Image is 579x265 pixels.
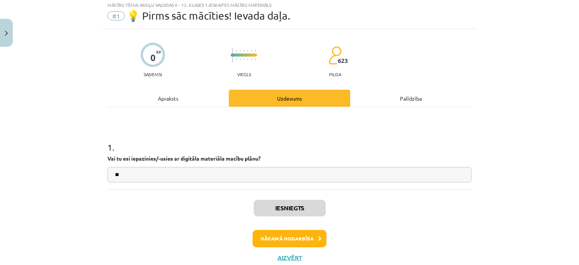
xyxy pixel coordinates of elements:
[275,254,304,262] button: Aizvērt
[5,31,8,36] img: icon-close-lesson-0947bae3869378f0d4975bcd49f059093ad1ed9edebbc8119c70593378902aed.svg
[107,90,229,107] div: Apraksts
[127,9,290,22] span: 💡 Pirms sāc mācīties! Ievada daļa.
[236,50,237,52] img: icon-short-line-57e1e144782c952c97e751825c79c345078a6d821885a25fce030b3d8c18986b.svg
[240,50,240,52] img: icon-short-line-57e1e144782c952c97e751825c79c345078a6d821885a25fce030b3d8c18986b.svg
[254,200,326,216] button: Iesniegts
[251,58,252,60] img: icon-short-line-57e1e144782c952c97e751825c79c345078a6d821885a25fce030b3d8c18986b.svg
[150,52,156,63] div: 0
[328,46,342,65] img: students-c634bb4e5e11cddfef0936a35e636f08e4e9abd3cc4e673bd6f9a4125e45ecb1.svg
[329,72,341,77] p: pilda
[141,72,165,77] p: Saņemsi
[247,50,248,52] img: icon-short-line-57e1e144782c952c97e751825c79c345078a6d821885a25fce030b3d8c18986b.svg
[236,58,237,60] img: icon-short-line-57e1e144782c952c97e751825c79c345078a6d821885a25fce030b3d8c18986b.svg
[240,58,240,60] img: icon-short-line-57e1e144782c952c97e751825c79c345078a6d821885a25fce030b3d8c18986b.svg
[253,230,326,247] button: Nākamā nodarbība
[107,11,125,20] span: #1
[237,72,251,77] p: Viegls
[247,58,248,60] img: icon-short-line-57e1e144782c952c97e751825c79c345078a6d821885a25fce030b3d8c18986b.svg
[350,90,472,107] div: Palīdzība
[107,2,472,8] div: Mācību tēma: Angļu valodas ii - 12. klases 1.ieskaites mācību materiāls
[107,129,472,152] h1: 1 .
[232,48,233,63] img: icon-long-line-d9ea69661e0d244f92f715978eff75569469978d946b2353a9bb055b3ed8787d.svg
[107,155,260,162] strong: Vai tu esi iepazinies/-usies ar digitāla materiāla macību plānu?
[156,50,161,54] span: XP
[338,57,348,64] span: 623
[255,50,256,52] img: icon-short-line-57e1e144782c952c97e751825c79c345078a6d821885a25fce030b3d8c18986b.svg
[255,58,256,60] img: icon-short-line-57e1e144782c952c97e751825c79c345078a6d821885a25fce030b3d8c18986b.svg
[251,50,252,52] img: icon-short-line-57e1e144782c952c97e751825c79c345078a6d821885a25fce030b3d8c18986b.svg
[229,90,350,107] div: Uzdevums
